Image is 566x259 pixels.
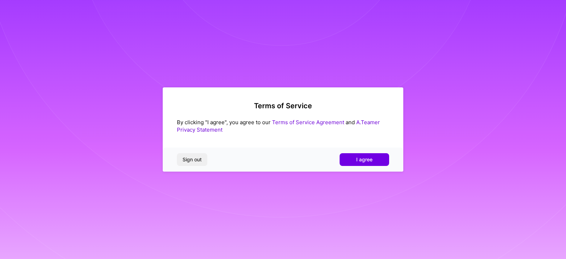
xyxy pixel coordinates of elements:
[183,156,202,163] span: Sign out
[356,156,372,163] span: I agree
[177,119,389,133] div: By clicking "I agree", you agree to our and
[177,102,389,110] h2: Terms of Service
[272,119,344,126] a: Terms of Service Agreement
[177,153,207,166] button: Sign out
[340,153,389,166] button: I agree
